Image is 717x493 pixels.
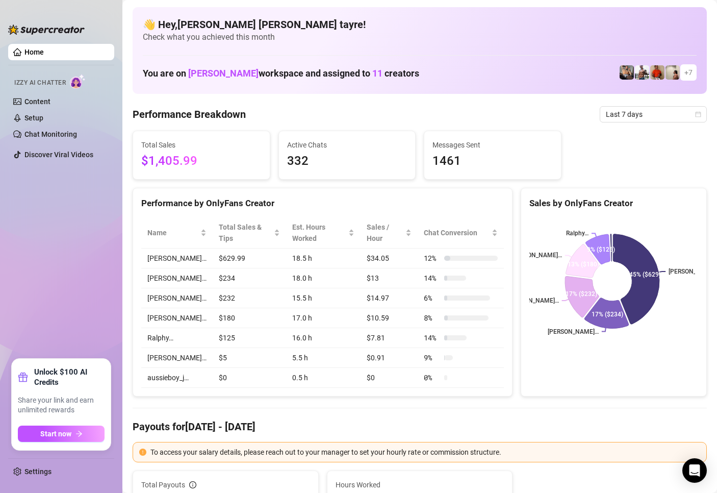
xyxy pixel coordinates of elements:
span: Active Chats [287,139,407,151]
td: [PERSON_NAME]… [141,348,213,368]
span: 1461 [432,152,553,171]
td: $13 [361,268,418,288]
img: George [620,65,634,80]
td: $0.91 [361,348,418,368]
td: 5.5 h [286,348,361,368]
td: $7.81 [361,328,418,348]
h1: You are on workspace and assigned to creators [143,68,419,79]
td: $125 [213,328,286,348]
span: exclamation-circle [139,449,146,456]
a: Home [24,48,44,56]
h4: Payouts for [DATE] - [DATE] [133,420,707,434]
span: Check what you achieved this month [143,32,697,43]
img: Justin [650,65,664,80]
td: $34.05 [361,249,418,268]
span: 0 % [424,372,440,383]
span: 6 % [424,292,440,304]
span: 9 % [424,352,440,363]
span: Izzy AI Chatter [14,78,66,88]
th: Sales / Hour [361,217,418,249]
a: Chat Monitoring [24,130,77,138]
span: Total Sales [141,139,262,151]
span: info-circle [189,481,196,488]
div: Sales by OnlyFans Creator [529,196,698,210]
img: logo-BBDzfeDw.svg [8,24,85,35]
text: Ralphy… [566,230,588,237]
span: calendar [695,111,701,117]
td: $5 [213,348,286,368]
div: Open Intercom Messenger [682,458,707,483]
td: $14.97 [361,288,418,308]
td: [PERSON_NAME]… [141,288,213,308]
td: 17.0 h [286,308,361,328]
span: Hours Worked [336,479,504,490]
h4: Performance Breakdown [133,107,246,121]
text: [PERSON_NAME]… [511,252,562,259]
div: To access your salary details, please reach out to your manager to set your hourly rate or commis... [150,447,700,458]
span: 8 % [424,312,440,324]
span: + 7 [684,67,693,78]
img: AI Chatter [70,74,86,89]
a: Discover Viral Videos [24,151,93,159]
span: 11 [372,68,382,79]
td: 16.0 h [286,328,361,348]
a: Content [24,97,50,106]
span: 14 % [424,273,440,284]
td: $0 [361,368,418,388]
a: Settings [24,467,52,476]
td: $180 [213,308,286,328]
td: $234 [213,268,286,288]
text: [PERSON_NAME]… [508,297,559,304]
span: Total Sales & Tips [219,221,272,244]
td: [PERSON_NAME]… [141,268,213,288]
td: 15.5 h [286,288,361,308]
span: Last 7 days [606,107,701,122]
div: Est. Hours Worked [292,221,346,244]
span: [PERSON_NAME] [188,68,259,79]
span: Start now [40,430,71,438]
td: 0.5 h [286,368,361,388]
img: JUSTIN [635,65,649,80]
th: Name [141,217,213,249]
td: 18.5 h [286,249,361,268]
th: Total Sales & Tips [213,217,286,249]
td: $629.99 [213,249,286,268]
a: Setup [24,114,43,122]
strong: Unlock $100 AI Credits [34,367,105,387]
td: aussieboy_j… [141,368,213,388]
span: 332 [287,152,407,171]
span: Sales / Hour [367,221,403,244]
div: Performance by OnlyFans Creator [141,196,504,210]
th: Chat Conversion [418,217,504,249]
span: Share your link and earn unlimited rewards [18,396,105,415]
td: Ralphy… [141,328,213,348]
span: Name [147,227,198,238]
span: Chat Conversion [424,227,490,238]
span: 12 % [424,253,440,264]
td: $232 [213,288,286,308]
td: [PERSON_NAME]… [141,249,213,268]
td: [PERSON_NAME]… [141,308,213,328]
text: [PERSON_NAME]… [548,328,599,335]
span: gift [18,372,28,382]
span: arrow-right [75,430,83,437]
td: $0 [213,368,286,388]
h4: 👋 Hey, [PERSON_NAME] [PERSON_NAME] tayre ! [143,17,697,32]
td: $10.59 [361,308,418,328]
span: $1,405.99 [141,152,262,171]
span: Total Payouts [141,479,185,490]
td: 18.0 h [286,268,361,288]
img: Ralphy [665,65,680,80]
button: Start nowarrow-right [18,426,105,442]
span: 14 % [424,332,440,343]
span: Messages Sent [432,139,553,151]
